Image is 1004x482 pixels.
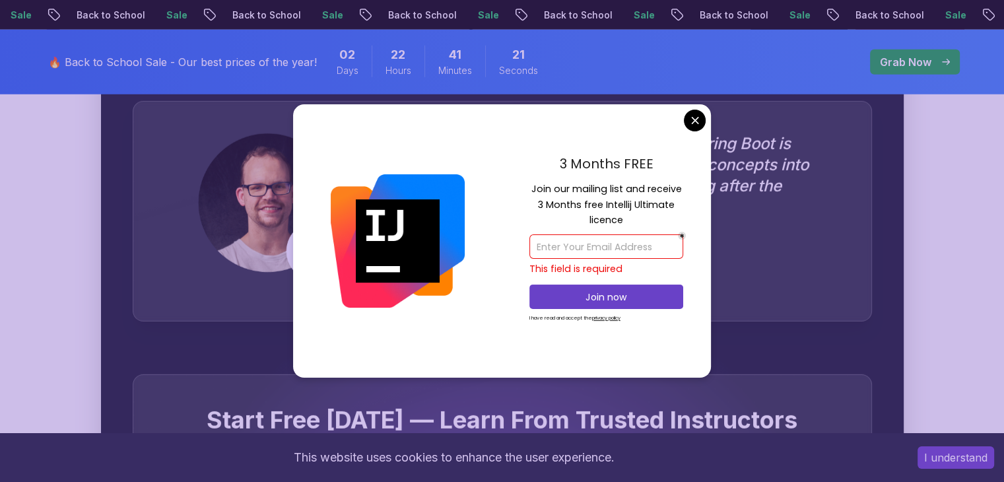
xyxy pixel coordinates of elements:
[880,54,931,70] p: Grab Now
[512,46,525,64] span: 21 Seconds
[417,9,459,22] p: Sale
[48,54,317,70] p: 🔥 Back to School Sale - Our best prices of the year!
[261,9,303,22] p: Sale
[728,9,770,22] p: Sale
[385,64,411,77] span: Hours
[638,9,728,22] p: Back to School
[105,9,147,22] p: Sale
[884,9,926,22] p: Sale
[449,46,461,64] span: 41 Minutes
[337,64,358,77] span: Days
[918,446,994,469] button: Accept cookies
[198,133,346,281] img: Josh Long testimonial
[165,407,840,433] h3: Start Free [DATE] — Learn From Trusted Instructors
[499,64,538,77] span: Seconds
[339,46,355,64] span: 2 Days
[438,64,472,77] span: Minutes
[483,9,572,22] p: Back to School
[391,46,405,64] span: 22 Hours
[794,9,884,22] p: Back to School
[15,9,105,22] p: Back to School
[327,9,417,22] p: Back to School
[171,9,261,22] p: Back to School
[10,443,898,472] div: This website uses cookies to enhance the user experience.
[572,9,615,22] p: Sale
